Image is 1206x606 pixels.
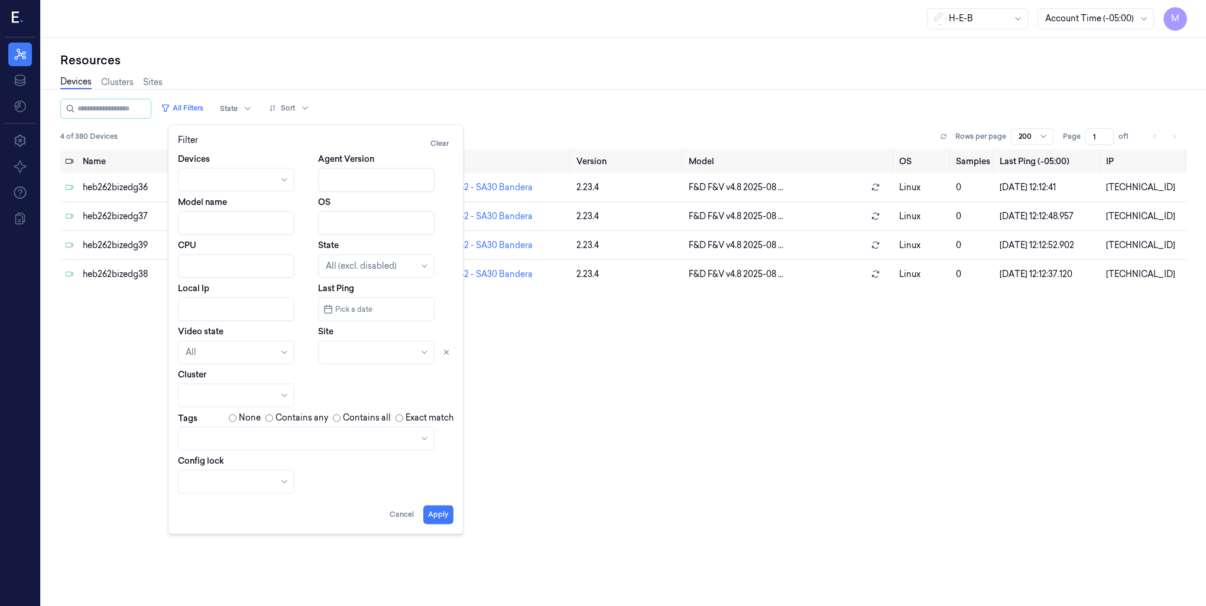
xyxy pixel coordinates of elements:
a: HEB 262 - SA30 Bandera [436,269,533,279]
a: Sites [143,76,163,89]
span: F&D F&V v4.8 2025-08 ... [689,268,783,281]
p: linux [899,181,946,194]
button: Apply [423,505,453,524]
div: heb262bizedg38 [83,268,215,281]
label: Model name [178,196,227,208]
label: Tags [178,414,197,422]
div: 0 [956,268,990,281]
div: Filter [178,134,453,153]
div: [DATE] 12:12:48.957 [1000,210,1096,223]
label: Exact match [406,412,453,424]
div: [TECHNICAL_ID] [1106,181,1182,194]
button: All Filters [156,99,208,118]
nav: pagination [1147,128,1182,145]
p: linux [899,210,946,223]
span: Page [1063,131,1081,142]
th: Site [431,149,572,173]
span: 4 of 380 Devices [60,131,118,142]
th: Samples [951,149,995,173]
div: Resources [60,52,1187,69]
span: of 1 [1119,131,1137,142]
label: Agent Version [318,153,374,165]
span: Pick a date [333,304,372,315]
button: M [1163,7,1187,31]
p: linux [899,239,946,252]
div: heb262bizedg36 [83,181,215,194]
div: 2.23.4 [576,210,679,223]
div: [DATE] 12:12:52.902 [1000,239,1096,252]
button: Pick a date [318,297,435,321]
div: [TECHNICAL_ID] [1106,268,1182,281]
div: 2.23.4 [576,268,679,281]
span: F&D F&V v4.8 2025-08 ... [689,210,783,223]
button: Cancel [385,505,419,524]
label: Site [318,325,333,337]
label: Config lock [178,455,224,467]
span: F&D F&V v4.8 2025-08 ... [689,239,783,252]
th: Version [572,149,684,173]
p: linux [899,268,946,281]
p: Rows per page [955,131,1006,142]
div: 0 [956,181,990,194]
th: Last Ping (-05:00) [995,149,1101,173]
th: OS [894,149,951,173]
th: IP [1101,149,1187,173]
div: [TECHNICAL_ID] [1106,210,1182,223]
label: Devices [178,153,210,165]
div: heb262bizedg37 [83,210,215,223]
label: OS [318,196,330,208]
a: HEB 262 - SA30 Bandera [436,240,533,250]
div: 0 [956,239,990,252]
label: Video state [178,325,223,337]
div: [TECHNICAL_ID] [1106,239,1182,252]
a: HEB 262 - SA30 Bandera [436,211,533,221]
div: 2.23.4 [576,181,679,194]
a: Devices [60,76,92,89]
div: heb262bizedg39 [83,239,215,252]
button: Clear [426,134,453,153]
label: State [318,239,339,251]
th: Name [78,149,219,173]
div: [DATE] 12:12:41 [1000,181,1096,194]
label: None [239,412,261,424]
label: Last Ping [318,282,354,294]
a: HEB 262 - SA30 Bandera [436,182,533,193]
label: Local Ip [178,282,209,294]
label: Contains any [275,412,328,424]
label: CPU [178,239,196,251]
label: Cluster [178,369,206,380]
label: Contains all [343,412,391,424]
div: 2.23.4 [576,239,679,252]
div: 0 [956,210,990,223]
span: F&D F&V v4.8 2025-08 ... [689,181,783,194]
th: Model [684,149,894,173]
a: Clusters [101,76,134,89]
div: [DATE] 12:12:37.120 [1000,268,1096,281]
